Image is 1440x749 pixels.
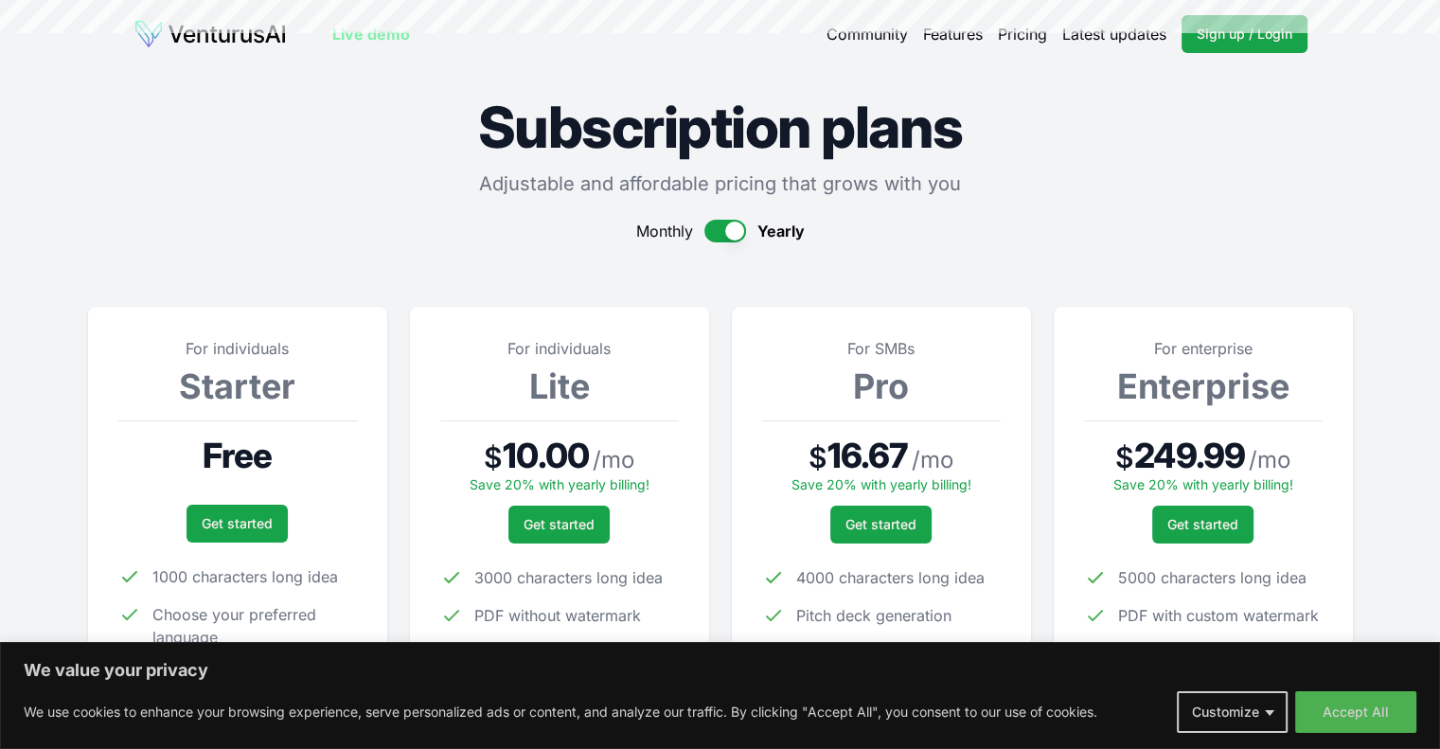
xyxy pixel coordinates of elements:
img: logo [133,19,287,49]
h1: Subscription plans [88,98,1353,155]
span: / mo [1249,445,1290,475]
a: Get started [508,506,610,544]
p: We use cookies to enhance your browsing experience, serve personalized ads or content, and analyz... [24,701,1097,723]
p: For enterprise [1084,337,1323,360]
a: Get started [187,505,288,543]
a: Pricing [998,23,1047,45]
p: We value your privacy [24,659,1416,682]
span: Choose your preferred language [152,603,357,649]
a: Features [923,23,983,45]
span: PDF without watermark [474,604,641,627]
span: PDF with custom watermark [1118,604,1319,627]
a: Live demo [332,23,410,45]
a: Get started [1152,506,1253,544]
span: 249.99 [1134,437,1245,474]
a: Sign up / Login [1182,15,1307,53]
span: Sign up / Login [1197,25,1292,44]
p: For individuals [440,337,679,360]
p: Adjustable and affordable pricing that grows with you [88,170,1353,197]
span: Yearly [757,220,805,242]
p: For SMBs [762,337,1001,360]
span: 5000 characters long idea [1118,566,1307,589]
span: 4000 characters long idea [796,566,985,589]
button: Accept All [1295,691,1416,733]
span: Save 20% with yearly billing! [1113,476,1293,492]
span: 1000 characters long idea [152,565,338,588]
h3: Pro [762,367,1001,405]
span: / mo [912,445,953,475]
span: 16.67 [827,437,909,474]
span: Save 20% with yearly billing! [791,476,971,492]
span: $ [484,440,503,474]
span: 3000 characters long idea [474,566,663,589]
span: Save 20% with yearly billing! [470,476,649,492]
span: Pitch deck generation [796,604,951,627]
span: Free [203,437,272,474]
h3: Enterprise [1084,367,1323,405]
p: For individuals [118,337,357,360]
h3: Lite [440,367,679,405]
span: $ [809,440,827,474]
h3: Starter [118,367,357,405]
a: Community [827,23,908,45]
span: $ [1115,440,1134,474]
button: Customize [1177,691,1288,733]
a: Get started [830,506,932,544]
a: Latest updates [1062,23,1166,45]
span: / mo [593,445,634,475]
span: Monthly [636,220,693,242]
span: 10.00 [503,437,589,474]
